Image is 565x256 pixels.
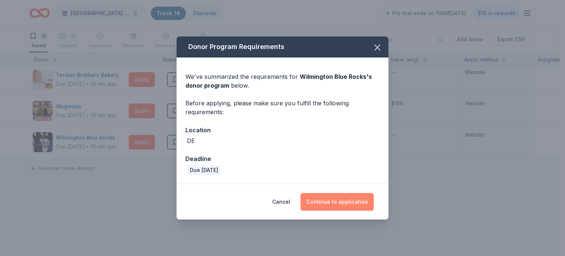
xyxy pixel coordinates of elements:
div: DE [187,136,195,145]
button: Cancel [272,193,290,211]
div: Location [185,125,380,135]
div: We've summarized the requirements for below. [185,72,380,90]
div: Before applying, please make sure you fulfill the following requirements: [185,99,380,116]
div: Due [DATE] [187,165,221,175]
div: Donor Program Requirements [177,36,388,57]
div: Deadline [185,154,380,164]
button: Continue to application [301,193,374,211]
